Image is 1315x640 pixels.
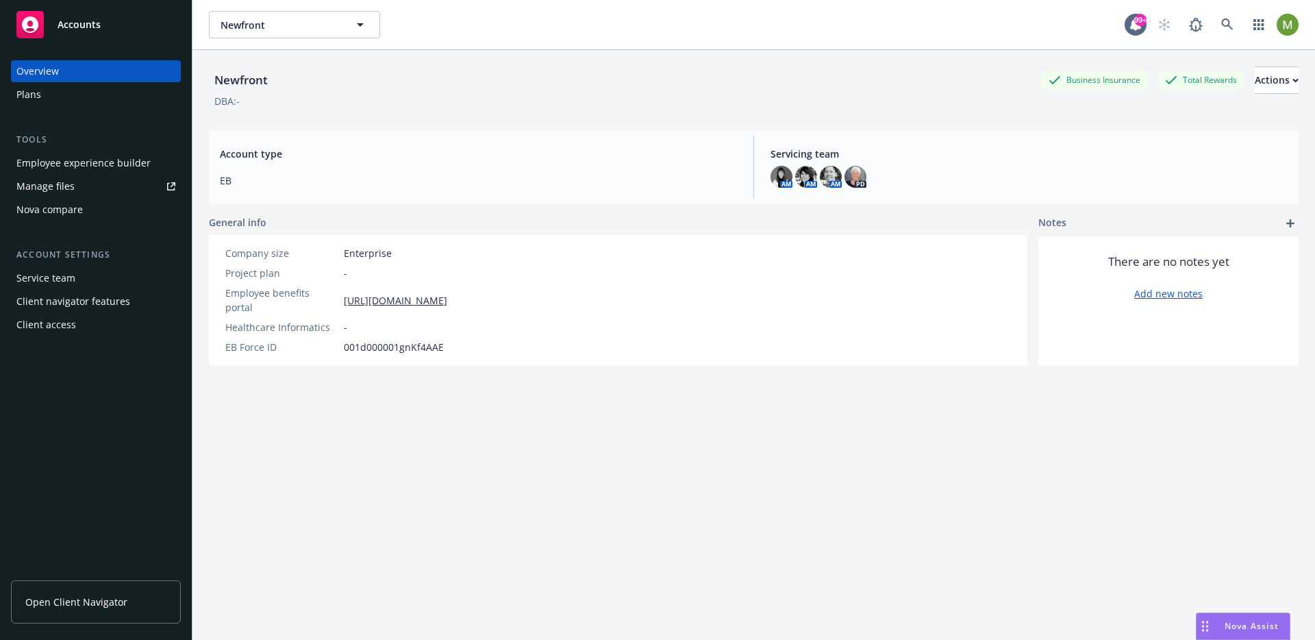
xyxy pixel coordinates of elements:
button: Actions [1255,66,1299,94]
a: Overview [11,60,181,82]
img: photo [844,166,866,188]
img: photo [1277,14,1299,36]
div: Nova compare [16,199,83,221]
button: Newfront [209,11,380,38]
div: Client access [16,314,76,336]
div: DBA: - [214,94,240,108]
span: Servicing team [771,147,1288,161]
a: Service team [11,267,181,289]
div: Client navigator features [16,291,130,312]
a: Client navigator features [11,291,181,312]
span: EB [220,173,737,188]
div: Total Rewards [1158,71,1244,88]
div: Project plan [225,266,338,280]
span: Nova Assist [1225,620,1279,632]
div: Account settings [11,248,181,262]
a: Client access [11,314,181,336]
div: Company size [225,246,338,260]
span: Enterprise [344,246,392,260]
a: Employee experience builder [11,152,181,174]
a: Plans [11,84,181,106]
img: photo [795,166,817,188]
div: Manage files [16,175,75,197]
div: 99+ [1134,14,1147,26]
span: General info [209,215,266,230]
span: Newfront [221,18,339,32]
div: Healthcare Informatics [225,320,338,334]
img: photo [771,166,792,188]
div: Tools [11,133,181,147]
span: 001d000001gnKf4AAE [344,340,444,354]
button: Nova Assist [1196,613,1290,640]
a: Add new notes [1134,286,1203,301]
a: Manage files [11,175,181,197]
a: Report a Bug [1182,11,1210,38]
div: Employee experience builder [16,152,151,174]
div: Actions [1255,67,1299,93]
a: Accounts [11,5,181,44]
div: EB Force ID [225,340,338,354]
a: Start snowing [1151,11,1178,38]
a: Nova compare [11,199,181,221]
div: Service team [16,267,75,289]
span: Open Client Navigator [25,595,127,609]
div: Drag to move [1197,613,1214,639]
span: - [344,320,347,334]
div: Plans [16,84,41,106]
a: Search [1214,11,1241,38]
span: - [344,266,347,280]
a: [URL][DOMAIN_NAME] [344,293,447,308]
span: Notes [1038,215,1066,232]
span: There are no notes yet [1108,254,1229,270]
div: Newfront [209,71,273,89]
img: photo [820,166,842,188]
div: Employee benefits portal [225,286,338,315]
span: Accounts [58,19,101,30]
span: Account type [220,147,737,161]
a: Switch app [1245,11,1273,38]
div: Overview [16,60,59,82]
a: add [1282,215,1299,232]
div: Business Insurance [1042,71,1147,88]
